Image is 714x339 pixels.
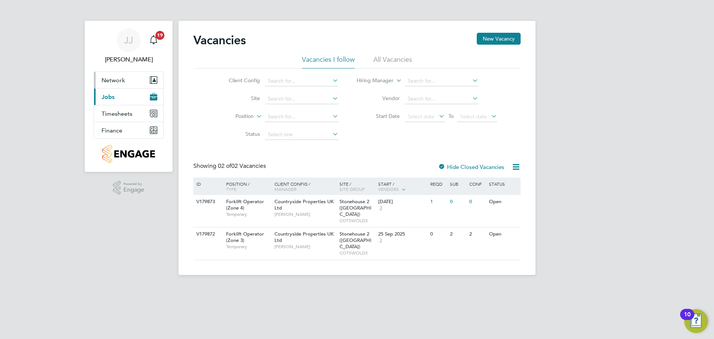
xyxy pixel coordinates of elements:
div: 0 [467,195,487,209]
div: Site / [338,178,377,195]
button: Network [94,72,163,88]
span: Engage [123,187,144,193]
a: Go to home page [94,145,164,163]
input: Search for... [265,94,338,104]
span: Manager [274,186,296,192]
div: 0 [448,195,467,209]
li: All Vacancies [373,55,412,68]
img: countryside-properties-logo-retina.png [102,145,155,163]
div: Status [487,178,520,190]
a: 19 [146,28,161,52]
span: Timesheets [102,110,132,117]
label: Site [217,95,260,102]
span: 3 [378,205,383,211]
span: Type [226,186,237,192]
div: Start / [376,178,428,196]
span: Countryside Properties UK Ltd [274,198,334,211]
span: Jobs [102,93,115,100]
input: Search for... [405,94,478,104]
div: V179873 [194,195,221,209]
div: Position / [221,178,273,195]
input: Select one [265,129,338,140]
div: Open [487,227,520,241]
label: Start Date [357,113,400,119]
button: Finance [94,122,163,138]
span: 3 [378,237,383,244]
div: Showing [193,162,267,170]
span: JJ [124,35,133,45]
div: [DATE] [378,199,427,205]
input: Search for... [405,76,478,86]
input: Search for... [265,112,338,122]
div: 2 [467,227,487,241]
span: Temporary [226,211,271,217]
div: Reqd [428,178,448,190]
label: Client Config [217,77,260,84]
span: Stonehouse 2 ([GEOGRAPHIC_DATA]) [340,198,372,217]
span: COTSWOLDS [340,250,375,256]
li: Vacancies I follow [302,55,355,68]
span: Forklift Operator (Zone 3) [226,231,264,243]
span: Network [102,77,125,84]
span: 02 of [218,162,231,170]
span: [PERSON_NAME] [274,211,336,217]
div: 1 [428,195,448,209]
span: Countryside Properties UK Ltd [274,231,334,243]
span: Forklift Operator (Zone 4) [226,198,264,211]
span: COTSWOLDS [340,218,375,224]
a: Powered byEngage [113,181,145,195]
span: [PERSON_NAME] [274,244,336,250]
span: Temporary [226,244,271,250]
div: Client Config / [273,178,338,195]
a: JJ[PERSON_NAME] [94,28,164,64]
div: 2 [448,227,467,241]
span: Select date [460,113,487,120]
div: ID [194,178,221,190]
button: Jobs [94,89,163,105]
label: Hiring Manager [351,77,393,84]
div: Open [487,195,520,209]
span: 02 Vacancies [218,162,266,170]
span: 19 [155,31,164,40]
span: Finance [102,127,122,134]
span: Select date [408,113,434,120]
label: Hide Closed Vacancies [438,163,504,170]
nav: Main navigation [85,21,173,172]
button: New Vacancy [477,33,521,45]
button: Timesheets [94,105,163,122]
span: Joanna Jones [94,55,164,64]
div: 25 Sep 2025 [378,231,427,237]
div: Sub [448,178,467,190]
span: Stonehouse 2 ([GEOGRAPHIC_DATA]) [340,231,372,250]
button: Open Resource Center, 10 new notifications [684,309,708,333]
div: Conf [467,178,487,190]
label: Position [211,113,254,120]
span: Site Group [340,186,365,192]
span: Vendors [378,186,399,192]
div: 0 [428,227,448,241]
div: V179872 [194,227,221,241]
input: Search for... [265,76,338,86]
label: Vendor [357,95,400,102]
h2: Vacancies [193,33,246,48]
div: 10 [684,314,691,324]
span: To [446,111,456,121]
label: Status [217,131,260,137]
span: Powered by [123,181,144,187]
